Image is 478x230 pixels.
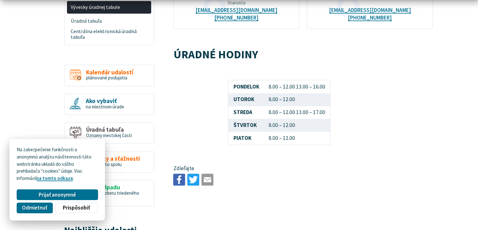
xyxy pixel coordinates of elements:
span: Oznamy mestskej časti [86,132,132,138]
span: plánované podujatia [86,75,127,81]
a: [EMAIL_ADDRESS][DOMAIN_NAME] [329,7,411,14]
span: Zber odpadu [86,184,149,191]
span: Kalendár udalostí [86,69,133,76]
a: Vývesky úradnej tabule [67,1,151,14]
span: Podnety a sťažnosti [86,155,140,162]
strong: PIATOK [234,135,251,141]
a: Centrálna elektronická úradná tabuľa [67,26,151,43]
strong: ÚRADNÉ HODINY [173,47,258,61]
span: Odmietnuť [22,204,47,211]
p: Na zabezpečenie funkčnosti a anonymnú analýzu návštevnosti táto webstránka ukladá do vášho prehli... [17,146,98,182]
span: Úradná tabuľa [86,126,132,133]
td: 8.00 – 12.00 [264,93,330,106]
img: Zdieľať na Twitteri [187,174,199,186]
td: 8.00 – 12.00 [264,119,330,132]
img: Zdieľať na Facebooku [173,174,185,186]
span: Úradná tabuľa [71,16,148,26]
span: Kalendár zberu triedeného odpadu [86,190,139,201]
td: 8.00 – 12.00 13.00 – 17.00 [264,106,330,119]
a: Podnety a sťažnosti Vyriešme to spolu [64,151,154,173]
strong: ŠTVRTOK [234,122,257,129]
span: Ako vybaviť [86,98,124,104]
a: [PHONE_NUMBER] [214,14,258,21]
span: Vývesky úradnej tabule [71,2,148,13]
strong: PONDELOK [234,83,259,90]
span: Centrálna elektronická úradná tabuľa [71,26,148,43]
a: Úradná tabuľa Oznamy mestskej časti [64,122,154,144]
span: na miestnom úrade [86,104,124,110]
td: 8.00 – 12.00 [264,132,330,145]
a: [PHONE_NUMBER] [348,14,392,21]
strong: STREDA [234,109,252,116]
a: Zber odpadu Kalendár zberu triedeného odpadu [64,180,154,206]
img: Zdieľať e-mailom [201,174,213,186]
a: Kalendár udalostí plánované podujatia [64,65,154,86]
span: Prispôsobiť [63,204,90,211]
button: Odmietnuť [17,203,52,213]
td: 8.00 – 12.00 13.00 – 16.00 [264,80,330,93]
button: Prispôsobiť [55,203,98,213]
strong: UTOROK [234,96,254,103]
button: Prijať anonymné [17,189,98,200]
p: Zdieľajte [173,164,385,173]
a: na tomto odkaze [36,175,73,181]
span: Prijať anonymné [39,192,76,198]
a: Úradná tabuľa [67,16,151,26]
a: Ako vybaviť na miestnom úrade [64,93,154,115]
a: [EMAIL_ADDRESS][DOMAIN_NAME] [195,7,277,14]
